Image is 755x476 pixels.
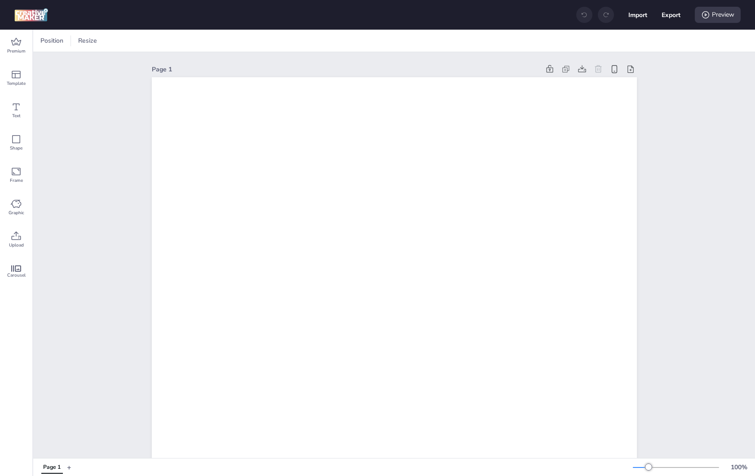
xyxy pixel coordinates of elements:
[76,36,99,45] span: Resize
[7,48,26,55] span: Premium
[9,242,24,249] span: Upload
[7,80,26,87] span: Template
[14,8,48,22] img: logo Creative Maker
[7,272,26,279] span: Carousel
[43,463,61,472] div: Page 1
[12,112,21,119] span: Text
[37,459,67,475] div: Tabs
[10,145,22,152] span: Shape
[9,209,24,216] span: Graphic
[10,177,23,184] span: Frame
[628,5,647,24] button: Import
[695,7,741,23] div: Preview
[728,463,750,472] div: 100 %
[39,36,65,45] span: Position
[662,5,680,24] button: Export
[67,459,71,475] button: +
[152,65,540,74] div: Page 1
